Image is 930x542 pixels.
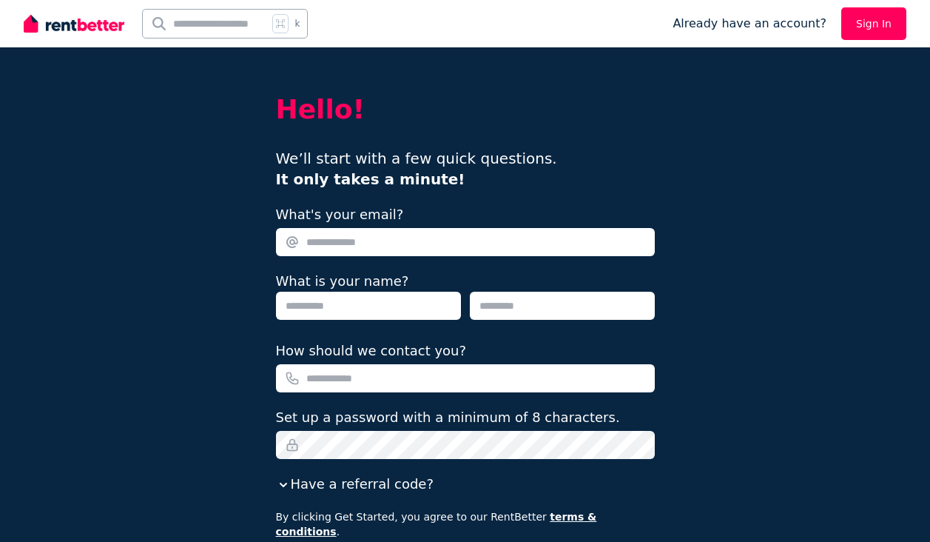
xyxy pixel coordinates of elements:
[276,150,557,188] span: We’ll start with a few quick questions.
[276,509,655,539] p: By clicking Get Started, you agree to our RentBetter .
[276,273,409,289] label: What is your name?
[276,204,404,225] label: What's your email?
[276,474,434,495] button: Have a referral code?
[276,95,655,124] h2: Hello!
[24,13,124,35] img: RentBetter
[841,7,906,40] a: Sign In
[276,341,467,361] label: How should we contact you?
[294,18,300,30] span: k
[276,407,620,428] label: Set up a password with a minimum of 8 characters.
[276,170,465,188] b: It only takes a minute!
[673,15,826,33] span: Already have an account?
